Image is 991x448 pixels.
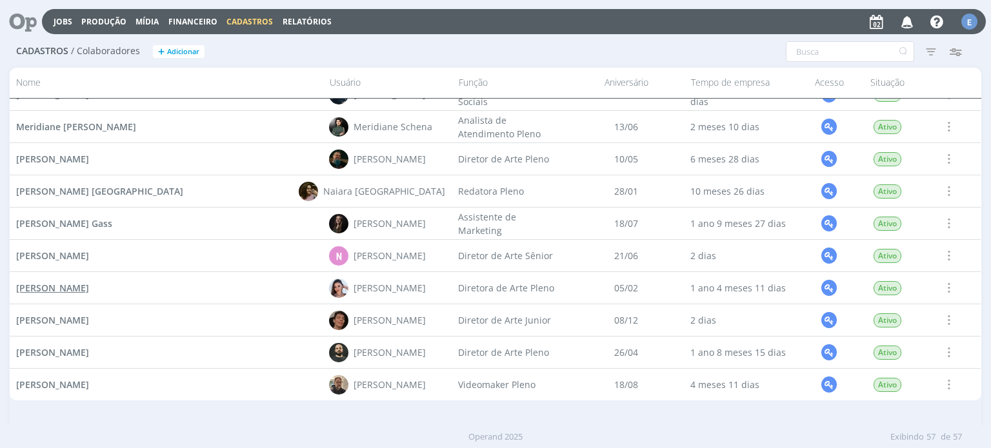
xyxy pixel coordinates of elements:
div: 13/06 [568,111,685,142]
div: Aniversário [568,72,685,94]
span: de [941,431,950,443]
div: 18/07 [568,208,685,239]
div: Função [452,72,568,94]
div: Naiara [GEOGRAPHIC_DATA] [324,184,446,198]
div: Tempo de empresa [685,72,801,94]
div: [PERSON_NAME] [354,346,426,359]
span: [PERSON_NAME] [GEOGRAPHIC_DATA] [16,185,183,197]
span: Ativo [874,249,901,263]
img: N [330,278,349,298]
img: M [330,150,349,169]
a: [PERSON_NAME] [16,313,89,327]
span: Adicionar [167,48,199,56]
a: [PERSON_NAME] [16,346,89,359]
button: Cadastros [223,17,277,27]
div: Diretora de Arte Pleno [452,272,568,304]
a: Relatórios [283,16,332,27]
div: [PERSON_NAME] [354,249,426,262]
div: [PERSON_NAME] [354,217,426,230]
span: Ativo [874,120,901,134]
img: N [330,214,349,233]
a: [PERSON_NAME] [16,249,89,262]
span: [PERSON_NAME] [16,153,89,165]
a: [PERSON_NAME] [16,281,89,295]
a: [PERSON_NAME] [16,378,89,391]
span: 57 [926,431,936,443]
div: 2 dias [685,304,801,336]
div: 1 ano 8 meses 15 dias [685,336,801,368]
div: Usuário [323,72,452,94]
div: Diretor de Arte Sênior [452,240,568,271]
div: Situação [859,72,917,94]
span: Ativo [874,346,901,360]
button: Jobs [50,17,76,27]
img: R [330,375,349,394]
div: 1 ano 4 meses 11 dias [685,272,801,304]
div: N [330,246,349,266]
div: [PERSON_NAME] [354,152,426,166]
a: [PERSON_NAME] [GEOGRAPHIC_DATA] [16,184,183,198]
a: Financeiro [168,16,217,27]
button: Mídia [132,17,163,27]
div: Nome [10,72,323,94]
span: Meridiane [PERSON_NAME] [16,121,136,133]
div: 08/12 [568,304,685,336]
img: M [330,117,349,137]
a: Produção [81,16,126,27]
div: Redatora Pleno [452,175,568,207]
div: 6 meses 28 dias [685,143,801,175]
span: Ativo [874,152,901,166]
div: 4 meses 11 dias [685,369,801,400]
div: 21/06 [568,240,685,271]
div: Diretor de Arte Pleno [452,143,568,175]
a: [PERSON_NAME] [16,152,89,166]
span: Ativo [874,281,901,295]
a: Meridiane [PERSON_NAME] [16,120,136,133]
div: 10 meses 26 dias [685,175,801,207]
div: 05/02 [568,272,685,304]
div: 28/01 [568,175,685,207]
span: Cadastros [16,46,68,57]
div: Assistente de Marketing [452,208,568,239]
div: Acesso [801,72,859,94]
div: Diretor de Arte Pleno [452,336,568,368]
span: Ativo [874,184,901,199]
img: N [299,182,319,201]
div: Diretor de Arte Junior [452,304,568,336]
span: + [158,45,165,59]
span: [PERSON_NAME] [16,282,89,294]
span: Ativo [874,313,901,327]
div: 26/04 [568,336,685,368]
button: E [961,10,978,33]
img: P [330,343,349,362]
button: Relatórios [279,17,335,27]
span: Cadastros [226,16,273,27]
div: 18/08 [568,369,685,400]
span: [PERSON_NAME] [16,378,89,391]
div: Videomaker Pleno [452,369,568,400]
div: [PERSON_NAME] [354,378,426,391]
div: Meridiane Schena [354,120,433,133]
button: +Adicionar [153,45,205,59]
span: [PERSON_NAME] [16,249,89,262]
a: Mídia [135,16,159,27]
div: [PERSON_NAME] [354,313,426,327]
div: 2 meses 10 dias [685,111,801,142]
button: Financeiro [165,17,221,27]
a: Jobs [54,16,72,27]
div: [PERSON_NAME] [354,281,426,295]
span: / Colaboradores [71,46,140,57]
span: [PERSON_NAME] [16,346,89,358]
span: 57 [953,431,962,443]
input: Busca [786,41,914,62]
a: [PERSON_NAME] Gass [16,217,112,230]
div: 1 ano 9 meses 27 dias [685,208,801,239]
span: Ativo [874,378,901,392]
div: E [961,14,977,30]
span: Exibindo [890,431,924,443]
img: P [330,311,349,330]
div: Analista de Atendimento Pleno [452,111,568,142]
span: Ativo [874,217,901,231]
